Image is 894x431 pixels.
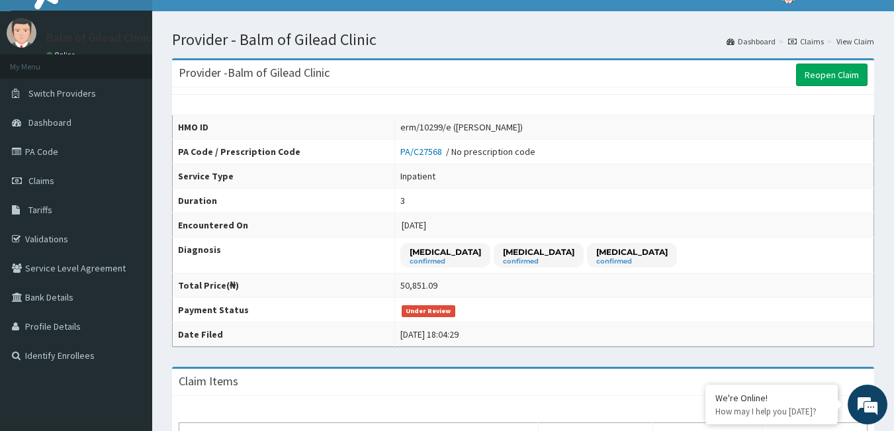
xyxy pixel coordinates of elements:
a: Claims [788,36,824,47]
span: Dashboard [28,117,71,128]
span: Claims [28,175,54,187]
small: confirmed [596,258,668,265]
span: We're online! [77,130,183,264]
th: Encountered On [173,213,395,238]
div: 50,851.09 [400,279,437,292]
th: HMO ID [173,115,395,140]
div: We're Online! [715,392,828,404]
img: d_794563401_company_1708531726252_794563401 [24,66,54,99]
div: / No prescription code [400,145,535,158]
small: confirmed [503,258,574,265]
p: How may I help you today? [715,406,828,417]
small: confirmed [410,258,481,265]
span: [DATE] [402,219,426,231]
a: Online [46,50,78,60]
p: Balm of Gilead Clinic [46,32,152,44]
span: Switch Providers [28,87,96,99]
th: Diagnosis [173,238,395,273]
th: PA Code / Prescription Code [173,140,395,164]
th: Total Price(₦) [173,273,395,298]
h3: Claim Items [179,375,238,387]
p: [MEDICAL_DATA] [596,246,668,258]
div: [DATE] 18:04:29 [400,328,459,341]
th: Payment Status [173,298,395,322]
a: PA/C27568 [400,146,446,158]
h1: Provider - Balm of Gilead Clinic [172,31,874,48]
span: Tariffs [28,204,52,216]
div: Minimize live chat window [217,7,249,38]
img: User Image [7,18,36,48]
a: View Claim [836,36,874,47]
th: Date Filed [173,322,395,347]
a: Dashboard [727,36,776,47]
div: erm/10299/e ([PERSON_NAME]) [400,120,523,134]
div: Inpatient [400,169,435,183]
p: [MEDICAL_DATA] [503,246,574,258]
a: Reopen Claim [796,64,868,86]
th: Service Type [173,164,395,189]
h3: Provider - Balm of Gilead Clinic [179,67,330,79]
div: 3 [400,194,405,207]
p: [MEDICAL_DATA] [410,246,481,258]
span: Under Review [402,305,455,317]
div: Chat with us now [69,74,222,91]
textarea: Type your message and hit 'Enter' [7,289,252,335]
th: Duration [173,189,395,213]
